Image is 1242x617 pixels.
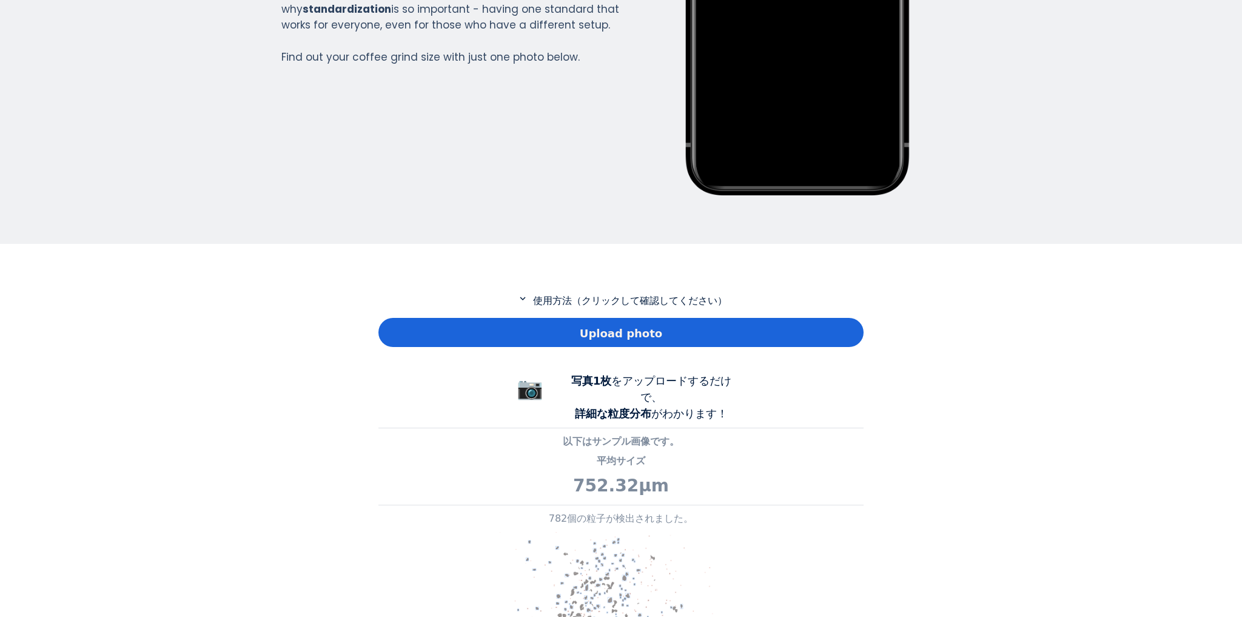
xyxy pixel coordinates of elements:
p: 以下はサンプル画像です。 [378,434,864,449]
span: Upload photo [580,325,662,342]
p: 752.32μm [378,473,864,499]
p: 平均サイズ [378,454,864,468]
mat-icon: expand_more [515,293,530,304]
b: 写真1枚 [571,374,612,387]
b: 詳細な粒度分布 [575,407,651,420]
div: をアップロードするだけで、 がわかります！ [560,373,742,422]
p: 782個の粒子が検出されました。 [378,511,864,526]
p: 使用方法（クリックして確認してください） [378,293,864,308]
strong: standardization [303,2,391,16]
span: 📷 [517,376,543,400]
